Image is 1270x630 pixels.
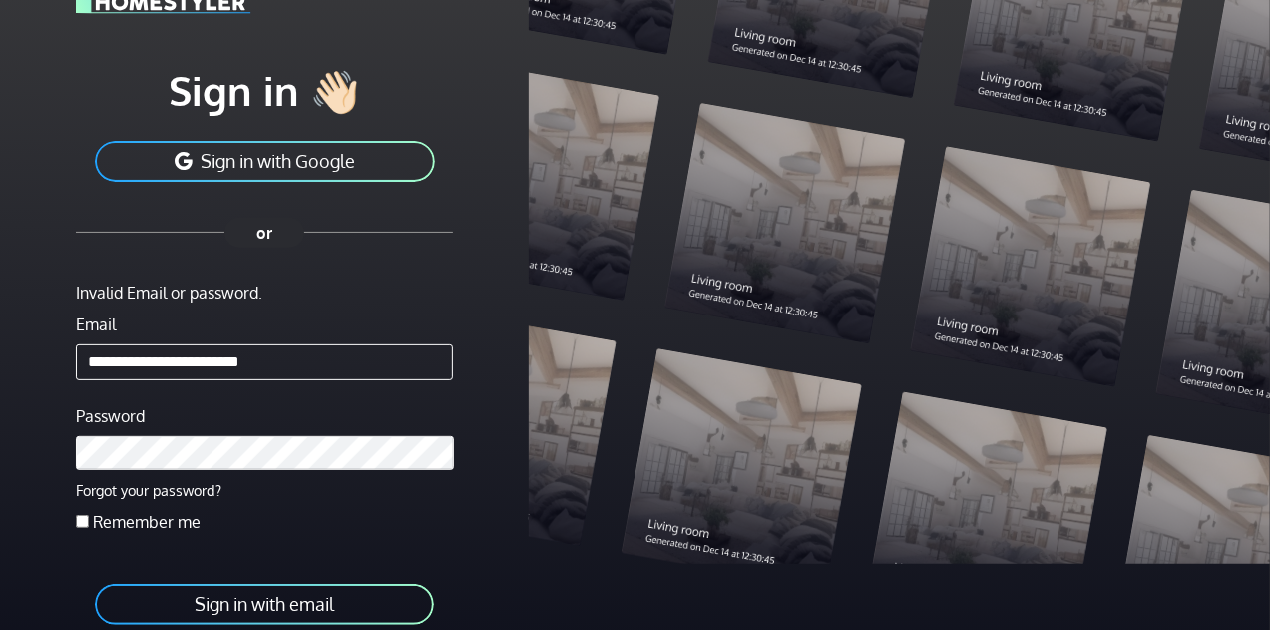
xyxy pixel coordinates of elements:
[93,510,201,534] label: Remember me
[76,404,145,428] label: Password
[76,481,221,499] a: Forgot your password?
[76,281,453,305] div: Invalid Email or password.
[93,139,437,184] button: Sign in with Google
[76,65,453,115] h1: Sign in 👋🏻
[76,313,116,336] label: Email
[93,582,436,627] button: Sign in with email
